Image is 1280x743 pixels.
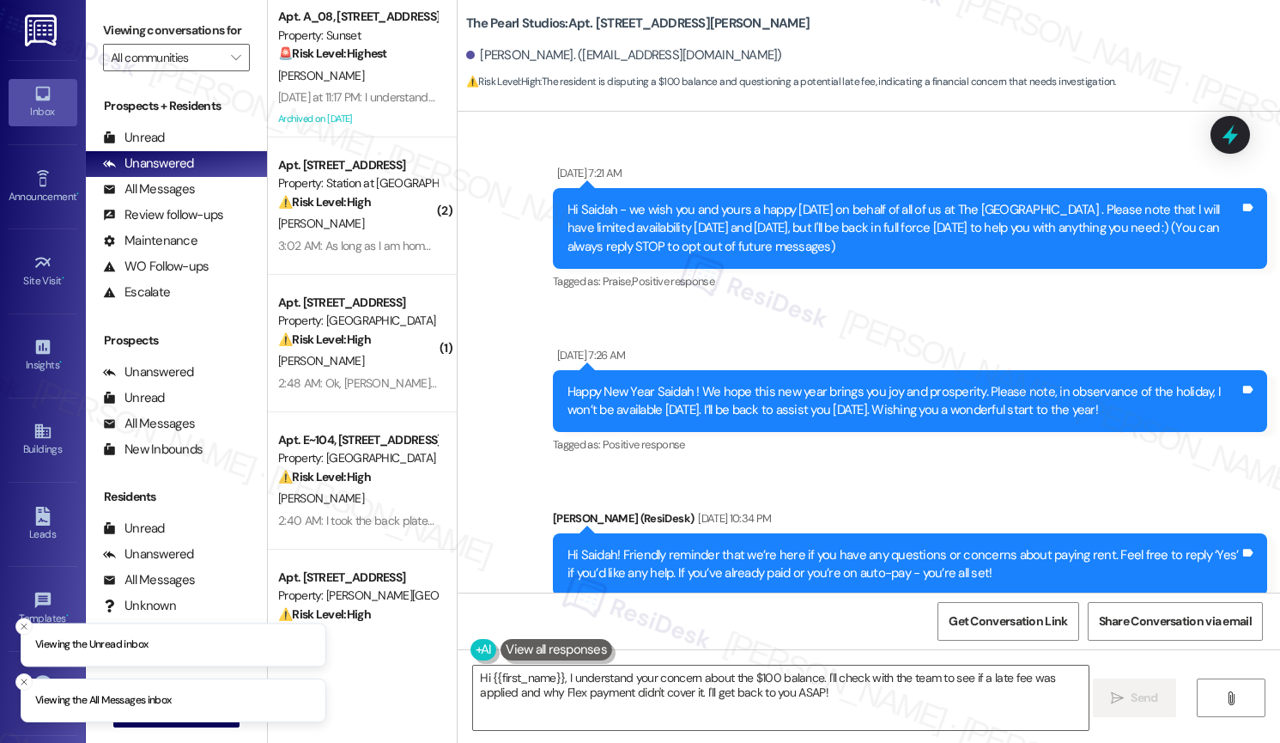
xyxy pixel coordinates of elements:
div: New Inbounds [103,441,203,459]
div: Unanswered [103,155,194,173]
div: Review follow-ups [103,206,223,224]
span: Positive response [632,274,714,289]
input: All communities [111,44,222,71]
div: Tagged as: [553,269,1267,294]
span: Positive response [603,437,685,452]
span: Share Conversation via email [1099,612,1252,630]
span: Praise , [603,274,632,289]
div: WO Follow-ups [103,258,209,276]
div: Happy New Year Saidah ! We hope this new year brings you joy and prosperity. Please note, in obse... [567,383,1240,420]
div: Property: [PERSON_NAME][GEOGRAPHIC_DATA][PERSON_NAME] [278,587,437,605]
strong: ⚠️ Risk Level: High [278,606,371,622]
div: Property: [GEOGRAPHIC_DATA] [278,449,437,467]
div: Apt. E~104, [STREET_ADDRESS][PERSON_NAME] [278,431,437,449]
a: Inbox [9,79,77,125]
div: Unread [103,520,165,538]
div: Property: Sunset [278,27,437,45]
div: [PERSON_NAME] (ResiDesk) [553,509,1267,533]
div: Hi Saidah - we wish you and yours a happy [DATE] on behalf of all of us at The [GEOGRAPHIC_DATA] ... [567,201,1240,256]
span: • [62,272,64,284]
span: : The resident is disputing a $100 balance and questioning a potential late fee, indicating a fin... [466,73,1116,91]
i:  [1111,691,1124,705]
button: Close toast [15,618,33,635]
span: • [59,356,62,368]
span: [PERSON_NAME] [278,68,364,83]
a: Insights • [9,332,77,379]
div: 2:48 AM: Ok, [PERSON_NAME] he came back. 2 am... I have my windows open. Dog went crazy.. should ... [278,375,1241,391]
div: Apt. [STREET_ADDRESS] [278,156,437,174]
div: [DATE] 7:26 AM [553,346,626,364]
div: Apt. [STREET_ADDRESS] [278,569,437,587]
strong: 🚨 Risk Level: Highest [278,46,387,61]
img: ResiDesk Logo [25,15,60,46]
button: Share Conversation via email [1088,602,1263,641]
div: 2:40 AM: I took the back plates off of it and put them on the other one that I just bought and I ... [278,513,1155,528]
div: [PERSON_NAME]. ([EMAIL_ADDRESS][DOMAIN_NAME]) [466,46,782,64]
a: Leads [9,502,77,548]
button: Get Conversation Link [937,602,1078,641]
div: Property: Station at [GEOGRAPHIC_DATA] [278,174,437,192]
span: Send [1131,689,1157,707]
div: All Messages [103,180,195,198]
p: Viewing the Unread inbox [35,637,148,653]
span: [PERSON_NAME] [278,216,364,231]
div: Unanswered [103,363,194,381]
i:  [231,51,240,64]
span: [PERSON_NAME] [278,353,364,368]
span: [PERSON_NAME] [278,490,364,506]
div: Prospects [86,332,267,350]
div: Unknown [103,597,176,615]
span: • [76,188,79,200]
div: [DATE] 10:34 PM [694,509,771,527]
strong: ⚠️ Risk Level: High [278,469,371,484]
textarea: Hi {{first_name}}, I understand your concern about the $100 balance. I'll check with the team to ... [473,666,1088,730]
div: Prospects + Residents [86,97,267,115]
div: All Messages [103,415,195,433]
strong: ⚠️ Risk Level: High [278,332,371,347]
strong: ⚠️ Risk Level: High [466,75,540,88]
b: The Pearl Studios: Apt. [STREET_ADDRESS][PERSON_NAME] [466,15,810,33]
div: Apt. A_08, [STREET_ADDRESS] [278,8,437,26]
a: Account [9,670,77,716]
span: Get Conversation Link [949,612,1067,630]
div: Property: [GEOGRAPHIC_DATA] [278,312,437,330]
div: Hi Saidah! Friendly reminder that we’re here if you have any questions or concerns about paying r... [567,546,1240,583]
a: Templates • [9,586,77,632]
div: Apt. [STREET_ADDRESS] [278,294,437,312]
i:  [1224,691,1237,705]
strong: ⚠️ Risk Level: High [278,194,371,210]
div: Tagged as: [553,432,1267,457]
a: Buildings [9,417,77,463]
div: Unread [103,389,165,407]
button: Close toast [15,673,33,691]
div: Residents [86,488,267,506]
div: All Messages [103,571,195,589]
div: Maintenance [103,232,197,250]
span: • [66,610,69,622]
div: Archived on [DATE] [276,108,439,130]
div: 3:02 AM: As long as I am home which is most always.... [278,238,547,253]
div: Unanswered [103,545,194,563]
a: Site Visit • [9,248,77,295]
div: Unread [103,129,165,147]
button: Send [1093,679,1176,717]
div: [DATE] 7:21 AM [553,164,622,182]
p: Viewing the All Messages inbox [35,693,172,709]
label: Viewing conversations for [103,17,250,44]
div: Escalate [103,283,170,301]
